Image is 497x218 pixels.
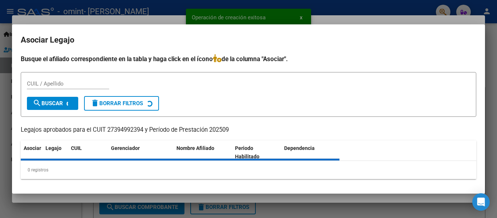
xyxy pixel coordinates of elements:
datatable-header-cell: Nombre Afiliado [174,140,232,165]
button: Buscar [27,97,78,110]
span: Borrar Filtros [91,100,143,107]
datatable-header-cell: Legajo [43,140,68,165]
h2: Asociar Legajo [21,33,476,47]
span: Gerenciador [111,145,140,151]
mat-icon: delete [91,99,99,107]
datatable-header-cell: Gerenciador [108,140,174,165]
span: Asociar [24,145,41,151]
span: Buscar [33,100,63,107]
span: Legajo [45,145,61,151]
datatable-header-cell: Asociar [21,140,43,165]
datatable-header-cell: CUIL [68,140,108,165]
mat-icon: search [33,99,41,107]
span: CUIL [71,145,82,151]
datatable-header-cell: Periodo Habilitado [232,140,281,165]
div: 0 registros [21,161,476,179]
p: Legajos aprobados para el CUIT 27394992394 y Período de Prestación 202509 [21,126,476,135]
button: Borrar Filtros [84,96,159,111]
span: Nombre Afiliado [176,145,214,151]
div: Open Intercom Messenger [472,193,490,211]
span: Periodo Habilitado [235,145,259,159]
datatable-header-cell: Dependencia [281,140,340,165]
span: Dependencia [284,145,315,151]
h4: Busque el afiliado correspondiente en la tabla y haga click en el ícono de la columna "Asociar". [21,54,476,64]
